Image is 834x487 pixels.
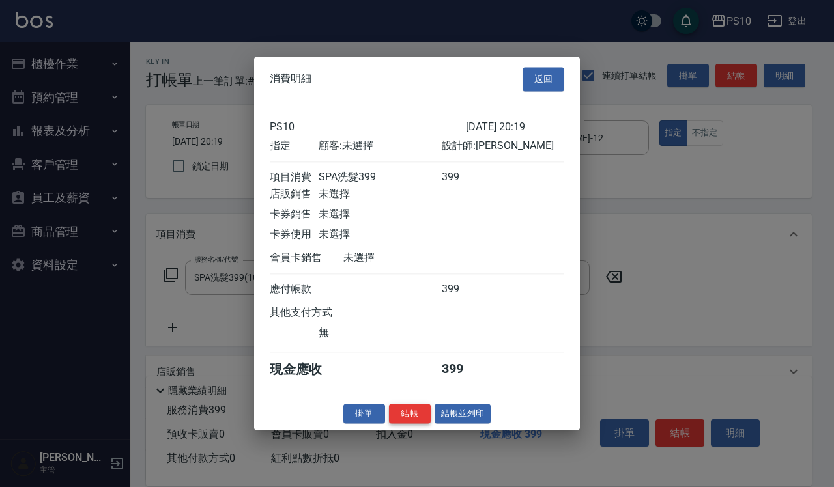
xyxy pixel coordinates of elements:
div: PS10 [270,120,466,133]
div: SPA洗髮399 [319,171,441,184]
button: 掛單 [343,404,385,424]
div: 項目消費 [270,171,319,184]
div: 會員卡銷售 [270,251,343,265]
button: 結帳 [389,404,431,424]
div: 399 [442,361,491,378]
div: 未選擇 [319,228,441,242]
div: 未選擇 [319,188,441,201]
span: 消費明細 [270,73,311,86]
div: 無 [319,326,441,340]
div: 未選擇 [343,251,466,265]
div: 應付帳款 [270,283,319,296]
div: 店販銷售 [270,188,319,201]
div: 現金應收 [270,361,343,378]
div: 指定 [270,139,319,153]
div: [DATE] 20:19 [466,120,564,133]
div: 顧客: 未選擇 [319,139,441,153]
button: 返回 [523,67,564,91]
div: 設計師: [PERSON_NAME] [442,139,564,153]
div: 其他支付方式 [270,306,368,320]
div: 卡券銷售 [270,208,319,221]
div: 399 [442,283,491,296]
div: 卡券使用 [270,228,319,242]
div: 399 [442,171,491,184]
div: 未選擇 [319,208,441,221]
button: 結帳並列印 [435,404,491,424]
